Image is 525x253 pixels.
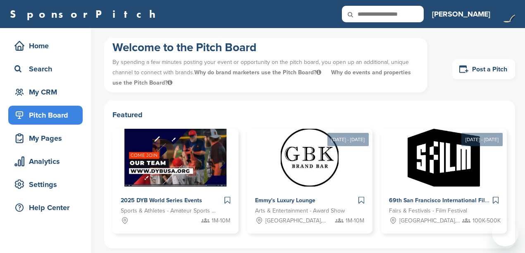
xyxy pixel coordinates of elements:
span: 69th San Francisco International Film Festival [389,197,513,204]
div: [DATE] - [DATE] [461,133,503,146]
a: Post a Pitch [452,59,515,79]
a: [PERSON_NAME] [432,5,490,23]
span: 1M-10M [346,216,364,225]
img: Sponsorpitch & [124,129,227,187]
span: Fairs & Festivals - Film Festival [389,206,467,215]
span: Arts & Entertainment - Award Show [255,206,345,215]
a: [DATE] - [DATE] Sponsorpitch & 69th San Francisco International Film Festival Fairs & Festivals -... [381,116,507,234]
h1: Welcome to the Pitch Board [112,40,419,55]
div: Help Center [12,200,83,215]
div: Home [12,38,83,53]
span: 100K-500K [472,216,501,225]
a: SponsorPitch [10,9,161,19]
div: Settings [12,177,83,192]
span: [GEOGRAPHIC_DATA], [GEOGRAPHIC_DATA] [399,216,460,225]
a: Search [8,59,83,78]
h2: Featured [112,109,507,121]
span: Emmy's Luxury Lounge [255,197,315,204]
a: Pitch Board [8,106,83,125]
img: Sponsorpitch & [408,129,480,187]
div: My Pages [12,131,83,146]
div: My CRM [12,85,83,99]
span: [GEOGRAPHIC_DATA], [GEOGRAPHIC_DATA] [265,216,326,225]
div: [DATE] - [DATE] [327,133,369,146]
img: Sponsorpitch & [281,129,339,187]
a: [DATE] - [DATE] Sponsorpitch & Emmy's Luxury Lounge Arts & Entertainment - Award Show [GEOGRAPHIC... [247,116,373,234]
span: 1M-10M [212,216,230,225]
a: My CRM [8,83,83,102]
div: Search [12,61,83,76]
a: Help Center [8,198,83,217]
span: Sports & Athletes - Amateur Sports Leagues [121,206,218,215]
a: My Pages [8,129,83,148]
a: Settings [8,175,83,194]
span: Why do brand marketers use the Pitch Board? [194,69,323,76]
h3: [PERSON_NAME] [432,8,490,20]
iframe: Button to launch messaging window [492,220,518,246]
span: 2025 DYB World Series Events [121,197,202,204]
p: By spending a few minutes posting your event or opportunity on the pitch board, you open up an ad... [112,55,419,90]
a: Home [8,36,83,55]
div: Analytics [12,154,83,169]
a: Analytics [8,152,83,171]
div: Pitch Board [12,108,83,123]
a: Sponsorpitch & 2025 DYB World Series Events Sports & Athletes - Amateur Sports Leagues 1M-10M [112,129,239,234]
